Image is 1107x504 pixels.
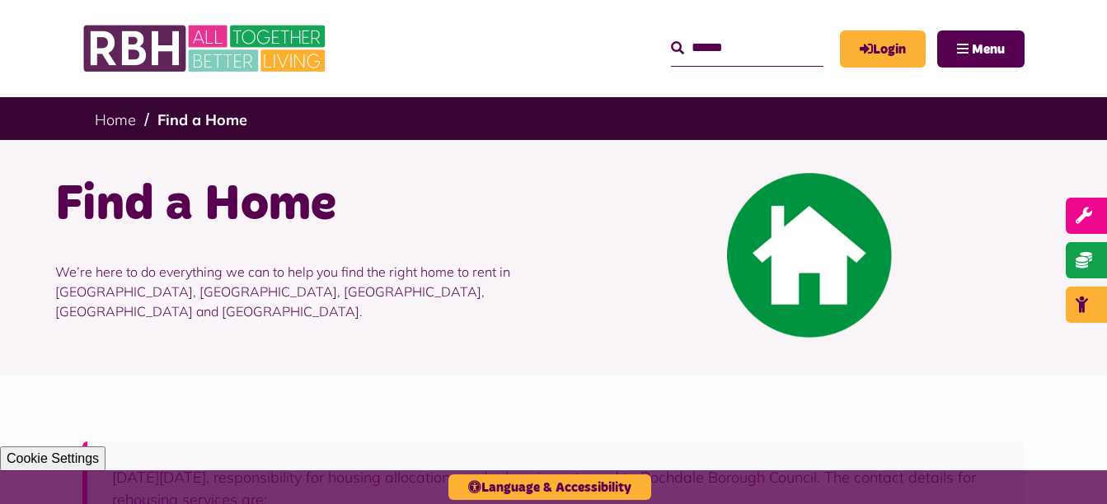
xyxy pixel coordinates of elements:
img: RBH [82,16,330,81]
p: We’re here to do everything we can to help you find the right home to rent in [GEOGRAPHIC_DATA], ... [55,237,542,346]
a: Find a Home [157,110,247,129]
h1: Find a Home [55,173,542,237]
img: Find A Home [727,173,892,338]
a: Home [95,110,136,129]
span: Menu [972,43,1005,56]
button: Language & Accessibility [448,474,651,500]
a: MyRBH [840,30,926,68]
button: Navigation [937,30,1025,68]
